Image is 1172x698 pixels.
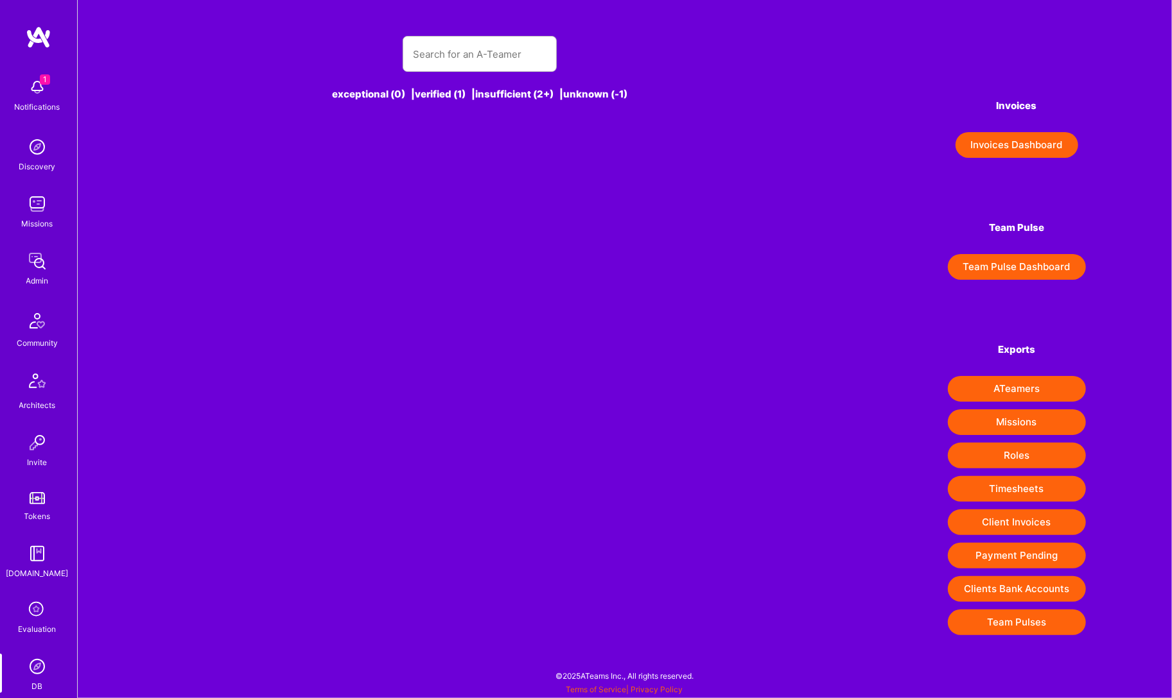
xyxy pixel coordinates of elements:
h4: Exports [948,344,1086,355]
img: admin teamwork [24,248,50,274]
button: Roles [948,443,1086,468]
img: Admin Search [24,654,50,679]
button: Client Invoices [948,509,1086,535]
img: Architects [22,368,53,398]
span: | [566,685,683,694]
div: Admin [26,274,49,287]
div: exceptional (0) | verified (1) | insufficient (2+) | unknown (-1) [164,87,796,101]
div: Architects [19,398,56,412]
img: bell [24,74,50,100]
div: Invite [28,455,48,469]
div: DB [32,679,43,693]
div: © 2025 ATeams Inc., All rights reserved. [77,660,1172,692]
div: Discovery [19,160,56,173]
a: Invoices Dashboard [948,132,1086,158]
button: Missions [948,409,1086,435]
div: [DOMAIN_NAME] [6,566,69,580]
div: Evaluation [19,622,57,636]
h4: Team Pulse [948,222,1086,234]
div: Notifications [15,100,60,114]
img: guide book [24,541,50,566]
button: Timesheets [948,476,1086,502]
input: Search for an A-Teamer [413,38,547,71]
i: icon SelectionTeam [25,598,49,622]
button: Team Pulse Dashboard [948,254,1086,280]
div: Community [17,336,58,350]
button: ATeamers [948,376,1086,402]
button: Clients Bank Accounts [948,576,1086,602]
button: Team Pulses [948,609,1086,635]
img: tokens [30,492,45,504]
div: Missions [22,217,53,230]
div: Tokens [24,509,51,523]
img: Invite [24,430,50,455]
img: teamwork [24,191,50,217]
a: Privacy Policy [631,685,683,694]
span: 1 [40,74,50,85]
a: Terms of Service [566,685,627,694]
img: Community [22,305,53,336]
button: Payment Pending [948,543,1086,568]
img: discovery [24,134,50,160]
h4: Invoices [948,100,1086,112]
img: logo [26,26,51,49]
button: Invoices Dashboard [956,132,1078,158]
